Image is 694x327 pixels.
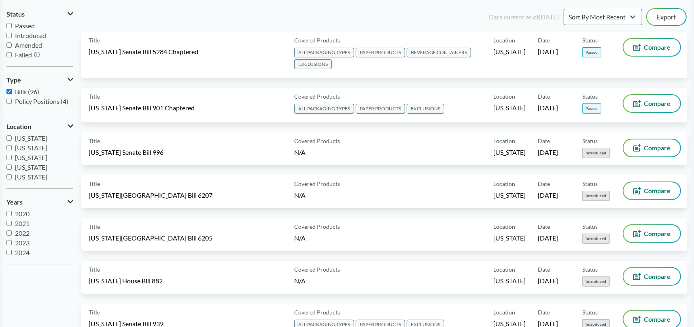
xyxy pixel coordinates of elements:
[582,103,601,114] span: Passed
[493,47,526,56] span: [US_STATE]
[407,104,444,114] span: EXCLUSIONS
[644,230,671,237] span: Compare
[538,179,550,188] span: Date
[294,265,340,274] span: Covered Products
[582,36,598,44] span: Status
[89,234,212,243] span: [US_STATE][GEOGRAPHIC_DATA] Bill 6205
[582,222,598,231] span: Status
[582,234,610,244] span: Introduced
[6,250,12,255] input: 2024
[294,48,354,57] span: ALL PACKAGING TYPES
[6,211,12,216] input: 2020
[294,36,340,44] span: Covered Products
[582,265,598,274] span: Status
[538,137,550,145] span: Date
[6,76,21,84] span: Type
[6,145,12,150] input: [US_STATE]
[6,165,12,170] input: [US_STATE]
[89,103,195,112] span: [US_STATE] Senate Bill 901 Chaptered
[489,12,559,22] div: Data current as of [DATE]
[15,22,35,30] span: Passed
[6,42,12,48] input: Amended
[294,92,340,101] span: Covered Products
[582,191,610,201] span: Introduced
[493,222,515,231] span: Location
[493,36,515,44] span: Location
[89,137,100,145] span: Title
[6,52,12,57] input: Failed
[89,191,212,200] span: [US_STATE][GEOGRAPHIC_DATA] Bill 6207
[493,308,515,316] span: Location
[407,48,471,57] span: BEVERAGE CONTAINERS
[582,137,598,145] span: Status
[582,179,598,188] span: Status
[538,276,558,285] span: [DATE]
[15,210,30,217] span: 2020
[6,11,25,18] span: Status
[493,148,526,157] span: [US_STATE]
[538,308,550,316] span: Date
[89,276,163,285] span: [US_STATE] House Bill 882
[6,99,12,104] input: Policy Positions (4)
[15,144,47,152] span: [US_STATE]
[6,195,73,209] button: Years
[624,225,680,242] button: Compare
[15,163,47,171] span: [US_STATE]
[6,230,12,236] input: 2022
[6,155,12,160] input: [US_STATE]
[15,88,39,95] span: Bills (96)
[294,59,332,69] span: EXCLUSIONS
[294,308,340,316] span: Covered Products
[15,229,30,237] span: 2022
[89,36,100,44] span: Title
[647,9,686,25] button: Export
[89,308,100,316] span: Title
[644,100,671,107] span: Compare
[294,179,340,188] span: Covered Products
[493,265,515,274] span: Location
[6,221,12,226] input: 2021
[538,222,550,231] span: Date
[582,148,610,158] span: Introduced
[15,134,47,142] span: [US_STATE]
[15,41,42,49] span: Amended
[644,44,671,51] span: Compare
[538,92,550,101] span: Date
[294,191,306,199] span: N/A
[538,36,550,44] span: Date
[493,137,515,145] span: Location
[624,39,680,56] button: Compare
[644,316,671,323] span: Compare
[89,179,100,188] span: Title
[644,273,671,280] span: Compare
[582,276,610,287] span: Introduced
[6,135,12,141] input: [US_STATE]
[89,47,198,56] span: [US_STATE] Senate Bill 5284 Chaptered
[6,23,12,28] input: Passed
[538,103,558,112] span: [DATE]
[538,47,558,56] span: [DATE]
[493,191,526,200] span: [US_STATE]
[6,7,73,21] button: Status
[624,268,680,285] button: Compare
[6,73,73,87] button: Type
[89,148,163,157] span: [US_STATE] Senate Bill 996
[538,148,558,157] span: [DATE]
[15,249,30,256] span: 2024
[624,95,680,112] button: Compare
[6,198,23,206] span: Years
[294,222,340,231] span: Covered Products
[294,234,306,242] span: N/A
[294,277,306,285] span: N/A
[15,219,30,227] span: 2021
[294,137,340,145] span: Covered Products
[624,139,680,156] button: Compare
[644,145,671,151] span: Compare
[644,188,671,194] span: Compare
[294,104,354,114] span: ALL PACKAGING TYPES
[493,234,526,243] span: [US_STATE]
[89,92,100,101] span: Title
[6,240,12,245] input: 2023
[582,47,601,57] span: Passed
[15,97,68,105] span: Policy Positions (4)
